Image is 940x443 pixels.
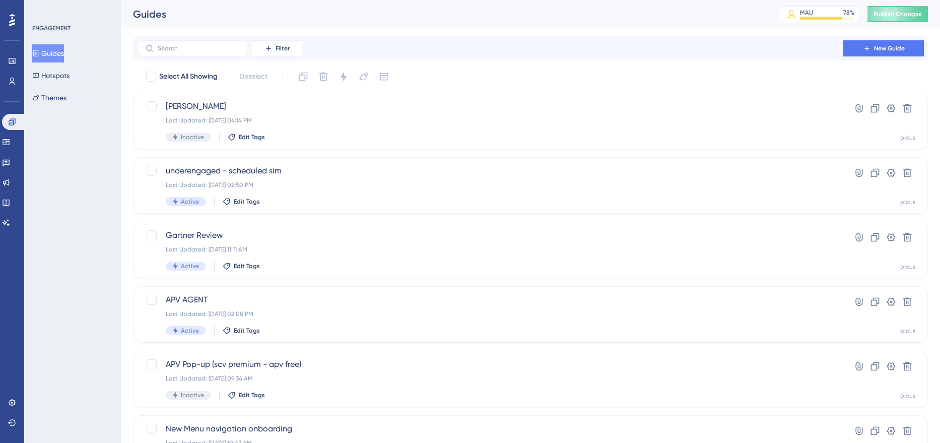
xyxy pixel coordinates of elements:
[867,6,928,22] button: Publish Changes
[239,71,267,83] span: Deselect
[32,67,70,85] button: Hotspots
[800,9,813,17] div: MAU
[228,133,265,141] button: Edit Tags
[166,310,815,318] div: Last Updated: [DATE] 02:08 PM
[223,262,260,270] button: Edit Tags
[166,245,815,254] div: Last Updated: [DATE] 11:11 AM
[133,7,754,21] div: Guides
[900,198,915,206] div: picus
[239,133,265,141] span: Edit Tags
[166,423,815,435] span: New Menu navigation onboarding
[900,392,915,400] div: picus
[181,133,204,141] span: Inactive
[239,391,265,399] span: Edit Tags
[166,165,815,177] span: underengaged - scheduled sim
[276,44,290,52] span: Filter
[181,262,199,270] span: Active
[32,89,66,107] button: Themes
[32,24,71,32] div: ENGAGEMENT
[252,40,302,56] button: Filter
[900,327,915,335] div: picus
[158,45,239,52] input: Search
[234,327,260,335] span: Edit Tags
[166,294,815,306] span: APV AGENT
[166,358,815,370] span: APV Pop-up (scv premium - apv free)
[223,198,260,206] button: Edit Tags
[166,181,815,189] div: Last Updated: [DATE] 02:50 PM
[166,116,815,124] div: Last Updated: [DATE] 04:14 PM
[166,229,815,241] span: Gartner Review
[166,100,815,112] span: [PERSON_NAME]
[166,374,815,383] div: Last Updated: [DATE] 09:34 AM
[843,9,854,17] div: 78 %
[228,391,265,399] button: Edit Tags
[181,198,199,206] span: Active
[874,44,905,52] span: New Guide
[234,198,260,206] span: Edit Tags
[843,40,924,56] button: New Guide
[181,391,204,399] span: Inactive
[900,263,915,271] div: picus
[32,44,64,62] button: Guides
[223,327,260,335] button: Edit Tags
[230,68,277,86] button: Deselect
[874,10,922,18] span: Publish Changes
[159,71,218,83] span: Select All Showing
[900,134,915,142] div: picus
[234,262,260,270] span: Edit Tags
[181,327,199,335] span: Active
